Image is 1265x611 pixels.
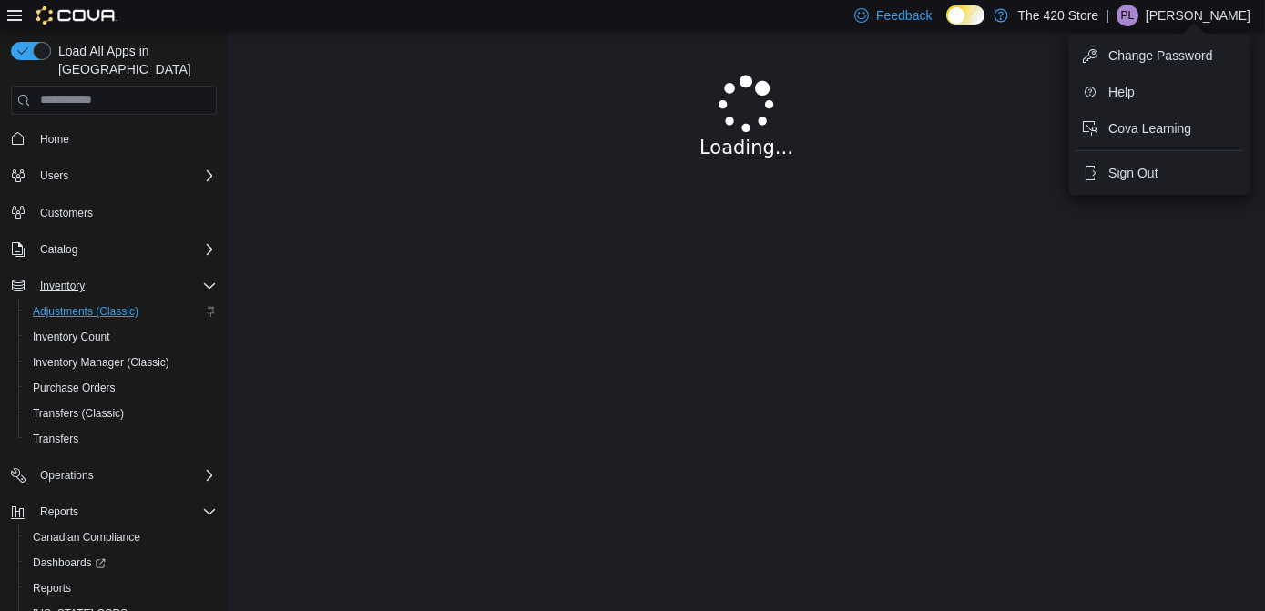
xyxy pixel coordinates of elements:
a: Customers [33,202,100,224]
button: Inventory Count [18,324,224,350]
a: Reports [26,577,78,599]
img: Cova [36,6,117,25]
p: The 420 Store [1017,5,1098,26]
span: Reports [26,577,217,599]
span: Help [1108,83,1135,101]
a: Transfers [26,428,86,450]
span: Adjustments (Classic) [33,304,138,319]
a: Transfers (Classic) [26,402,131,424]
button: Change Password [1076,41,1243,70]
button: Help [1076,77,1243,107]
button: Catalog [4,237,224,262]
span: Reports [33,501,217,523]
span: Canadian Compliance [33,530,140,545]
button: Sign Out [1076,158,1243,188]
span: PL [1121,5,1135,26]
span: Reports [33,581,71,596]
p: | [1106,5,1109,26]
a: Dashboards [18,550,224,575]
span: Home [40,132,69,147]
span: Customers [33,201,217,224]
span: Dashboards [26,552,217,574]
button: Transfers (Classic) [18,401,224,426]
span: Customers [40,206,93,220]
span: Home [33,127,217,150]
span: Transfers (Classic) [26,402,217,424]
button: Users [33,165,76,187]
span: Canadian Compliance [26,526,217,548]
button: Transfers [18,426,224,452]
button: Reports [18,575,224,601]
button: Home [4,126,224,152]
span: Operations [33,464,217,486]
span: Catalog [33,239,217,260]
span: Dark Mode [946,25,947,25]
button: Cova Learning [1076,114,1243,143]
input: Dark Mode [946,5,984,25]
a: Adjustments (Classic) [26,300,146,322]
a: Inventory Count [26,326,117,348]
span: Inventory Manager (Classic) [26,351,217,373]
a: Home [33,128,77,150]
button: Inventory Manager (Classic) [18,350,224,375]
span: Change Password [1108,46,1212,65]
button: Operations [4,463,224,488]
button: Inventory [33,275,92,297]
button: Purchase Orders [18,375,224,401]
span: Inventory Count [33,330,110,344]
span: Inventory Count [26,326,217,348]
a: Purchase Orders [26,377,123,399]
span: Transfers (Classic) [33,406,124,421]
span: Inventory [40,279,85,293]
button: Reports [4,499,224,524]
span: Feedback [876,6,932,25]
p: [PERSON_NAME] [1146,5,1250,26]
span: Users [40,168,68,183]
span: Reports [40,504,78,519]
span: Inventory Manager (Classic) [33,355,169,370]
span: Purchase Orders [33,381,116,395]
button: Reports [33,501,86,523]
a: Canadian Compliance [26,526,148,548]
a: Inventory Manager (Classic) [26,351,177,373]
span: Cova Learning [1108,119,1191,137]
span: Purchase Orders [26,377,217,399]
span: Operations [40,468,94,483]
span: Inventory [33,275,217,297]
button: Catalog [33,239,85,260]
button: Users [4,163,224,188]
button: Canadian Compliance [18,524,224,550]
span: Catalog [40,242,77,257]
span: Adjustments (Classic) [26,300,217,322]
button: Operations [33,464,101,486]
span: Users [33,165,217,187]
span: Transfers [26,428,217,450]
div: Patrick Leuty [1117,5,1138,26]
button: Inventory [4,273,224,299]
span: Dashboards [33,555,106,570]
span: Load All Apps in [GEOGRAPHIC_DATA] [51,42,217,78]
button: Customers [4,199,224,226]
span: Sign Out [1108,164,1158,182]
a: Dashboards [26,552,113,574]
button: Adjustments (Classic) [18,299,224,324]
span: Transfers [33,432,78,446]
